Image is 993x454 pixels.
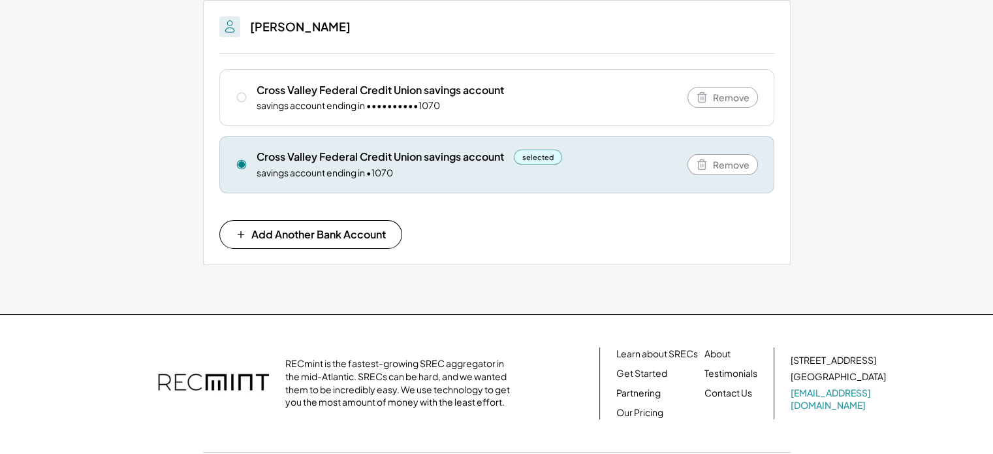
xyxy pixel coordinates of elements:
[222,19,238,35] img: People.svg
[251,229,386,240] span: Add Another Bank Account
[616,348,698,361] a: Learn about SRECs
[219,220,402,249] button: Add Another Bank Account
[687,87,758,108] button: Remove
[285,357,517,408] div: RECmint is the fastest-growing SREC aggregator in the mid-Atlantic. SRECs can be hard, and we wan...
[704,348,731,361] a: About
[713,93,749,102] span: Remove
[704,367,757,380] a: Testimonials
[791,370,886,383] div: [GEOGRAPHIC_DATA]
[616,406,663,419] a: Our Pricing
[250,19,351,34] h3: [PERSON_NAME]
[713,160,749,169] span: Remove
[257,167,393,180] div: savings account ending in •1070
[791,354,876,367] div: [STREET_ADDRESS]
[158,361,269,406] img: recmint-logotype%403x.png
[687,154,758,175] button: Remove
[514,150,563,165] div: selected
[257,99,440,112] div: savings account ending in ••••••••••1070
[257,83,504,97] div: Cross Valley Federal Credit Union savings account
[616,387,661,400] a: Partnering
[791,387,889,412] a: [EMAIL_ADDRESS][DOMAIN_NAME]
[616,367,667,380] a: Get Started
[257,150,504,164] div: Cross Valley Federal Credit Union savings account
[704,387,752,400] a: Contact Us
